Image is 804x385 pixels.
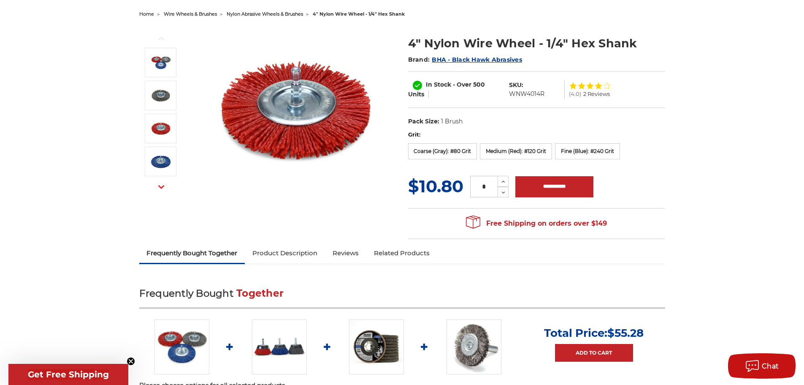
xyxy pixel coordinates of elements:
[466,215,607,232] span: Free Shipping on orders over $149
[325,244,366,262] a: Reviews
[544,326,644,340] p: Total Price:
[408,117,439,126] dt: Pack Size:
[28,369,109,380] span: Get Free Shipping
[8,364,128,385] div: Get Free ShippingClose teaser
[408,176,463,197] span: $10.80
[728,353,796,379] button: Chat
[408,131,665,139] label: Grit:
[555,344,633,362] a: Add to Cart
[150,151,171,172] img: 4" Nylon Wire Wheel - 1/4" Hex Shank
[762,362,779,370] span: Chat
[313,11,405,17] span: 4" nylon wire wheel - 1/4" hex shank
[151,30,171,48] button: Previous
[150,118,171,139] img: 4" Nylon Wire Wheel - 1/4" Hex Shank
[139,11,154,17] a: home
[227,11,303,17] a: nylon abrasive wheels & brushes
[154,319,209,374] img: 4 inch nylon wire wheel for drill
[150,52,171,73] img: 4 inch nylon wire wheel for drill
[236,287,284,299] span: Together
[408,90,424,98] span: Units
[509,81,523,90] dt: SKU:
[426,81,451,88] span: In Stock
[473,81,485,88] span: 500
[245,244,325,262] a: Product Description
[127,357,135,366] button: Close teaser
[569,91,581,97] span: (4.0)
[151,178,171,196] button: Next
[432,56,522,63] a: BHA - Black Hawk Abrasives
[211,26,380,195] img: 4 inch nylon wire wheel for drill
[583,91,610,97] span: 2 Reviews
[408,56,430,63] span: Brand:
[139,244,245,262] a: Frequently Bought Together
[408,35,665,52] h1: 4" Nylon Wire Wheel - 1/4" Hex Shank
[509,90,544,98] dd: WNW4014R
[453,81,471,88] span: - Over
[139,287,233,299] span: Frequently Bought
[366,244,437,262] a: Related Products
[441,117,463,126] dd: 1 Brush
[150,85,171,106] img: 4" Nylon Wire Wheel - 1/4" Hex Shank
[607,326,644,340] span: $55.28
[164,11,217,17] a: wire wheels & brushes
